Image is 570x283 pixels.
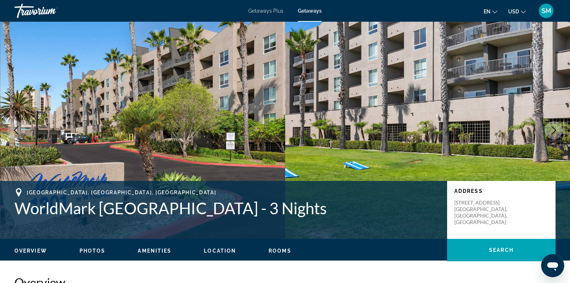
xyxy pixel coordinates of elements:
[80,248,106,254] button: Photos
[138,248,171,254] button: Amenities
[537,3,556,18] button: User Menu
[7,121,25,139] button: Previous image
[484,9,490,14] span: en
[508,9,519,14] span: USD
[298,8,322,14] a: Getaways
[27,190,216,195] span: [GEOGRAPHIC_DATA], [GEOGRAPHIC_DATA], [GEOGRAPHIC_DATA]
[14,248,47,254] span: Overview
[14,199,440,217] h1: WorldMark [GEOGRAPHIC_DATA] - 3 Nights
[269,248,291,254] button: Rooms
[248,8,283,14] a: Getaways Plus
[508,6,526,17] button: Change currency
[545,121,563,139] button: Next image
[80,248,106,254] span: Photos
[454,199,512,225] p: [STREET_ADDRESS] [GEOGRAPHIC_DATA], [GEOGRAPHIC_DATA], [GEOGRAPHIC_DATA]
[138,248,171,254] span: Amenities
[14,1,87,20] a: Travorium
[484,6,497,17] button: Change language
[489,247,514,253] span: Search
[204,248,236,254] button: Location
[454,188,548,194] p: Address
[541,254,564,277] iframe: Button to launch messaging window
[447,239,556,261] button: Search
[14,248,47,254] button: Overview
[204,248,236,254] span: Location
[541,7,551,14] span: SM
[269,248,291,254] span: Rooms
